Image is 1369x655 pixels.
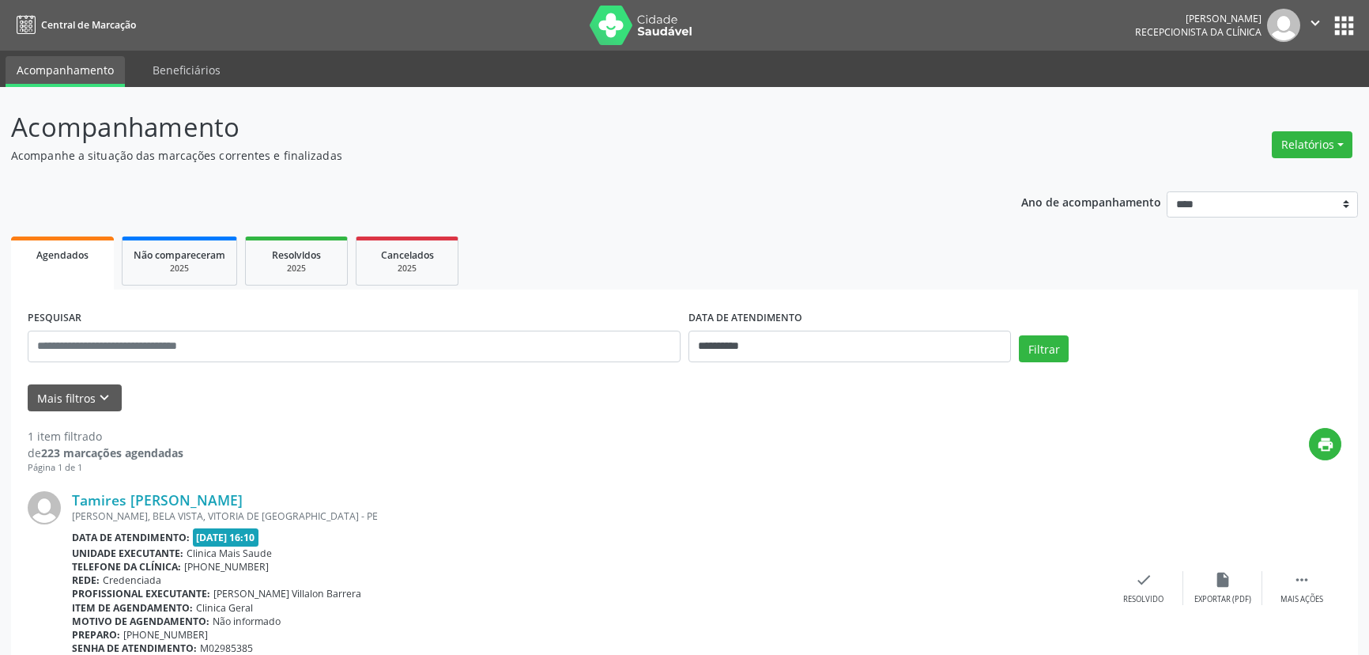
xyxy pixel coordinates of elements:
span: Agendados [36,248,89,262]
span: M02985385 [200,642,253,655]
label: PESQUISAR [28,306,81,331]
span: Central de Marcação [41,18,136,32]
i: insert_drive_file [1214,571,1231,589]
div: Mais ações [1280,594,1323,605]
b: Senha de atendimento: [72,642,197,655]
span: [PERSON_NAME] Villalon Barrera [213,587,361,600]
p: Acompanhamento [11,108,954,147]
div: 1 item filtrado [28,428,183,445]
span: Recepcionista da clínica [1135,25,1262,39]
span: Credenciada [103,574,161,587]
b: Profissional executante: [72,587,210,600]
b: Rede: [72,574,100,587]
p: Ano de acompanhamento [1021,191,1161,211]
i:  [1293,571,1311,589]
div: 2025 [368,263,447,274]
b: Telefone da clínica: [72,560,181,574]
i:  [1307,14,1324,32]
b: Preparo: [72,628,120,642]
button:  [1300,9,1330,42]
b: Data de atendimento: [72,531,190,544]
span: Não compareceram [134,248,225,262]
img: img [1267,9,1300,42]
label: DATA DE ATENDIMENTO [688,306,802,331]
div: Resolvido [1123,594,1163,605]
div: Exportar (PDF) [1194,594,1251,605]
span: Resolvidos [272,248,321,262]
button: apps [1330,12,1358,40]
span: Cancelados [381,248,434,262]
span: Clinica Geral [196,601,253,615]
button: Relatórios [1272,131,1352,158]
div: 2025 [257,263,336,274]
i: check [1135,571,1152,589]
button: Mais filtroskeyboard_arrow_down [28,384,122,412]
a: Acompanhamento [6,56,125,87]
p: Acompanhe a situação das marcações correntes e finalizadas [11,147,954,164]
b: Motivo de agendamento: [72,615,209,628]
a: Tamires [PERSON_NAME] [72,491,243,509]
i: keyboard_arrow_down [96,389,113,407]
button: Filtrar [1019,335,1069,362]
b: Item de agendamento: [72,601,193,615]
b: Unidade executante: [72,547,183,560]
div: de [28,445,183,461]
i: print [1317,436,1334,453]
div: [PERSON_NAME] [1135,12,1262,25]
span: Clinica Mais Saude [187,547,272,560]
span: [DATE] 16:10 [193,528,259,547]
a: Beneficiários [141,56,232,84]
a: Central de Marcação [11,12,136,38]
span: [PHONE_NUMBER] [123,628,208,642]
img: img [28,491,61,524]
span: Não informado [213,615,281,628]
span: [PHONE_NUMBER] [184,560,269,574]
strong: 223 marcações agendadas [41,445,183,460]
div: [PERSON_NAME], BELA VISTA, VITORIA DE [GEOGRAPHIC_DATA] - PE [72,509,1104,523]
button: print [1309,428,1341,460]
div: 2025 [134,263,225,274]
div: Página 1 de 1 [28,461,183,475]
